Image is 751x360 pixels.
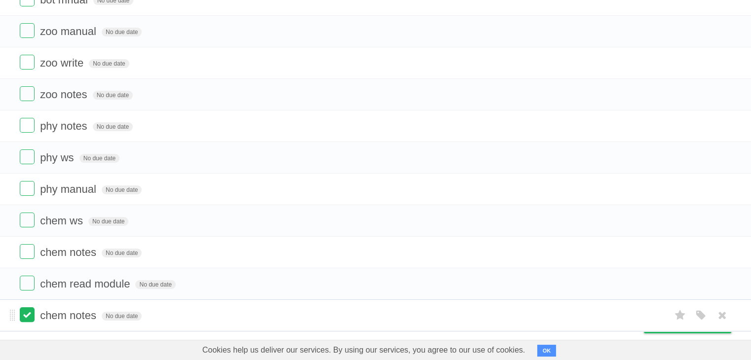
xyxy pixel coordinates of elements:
span: No due date [102,185,142,194]
label: Done [20,181,35,196]
label: Done [20,118,35,133]
span: No due date [102,312,142,321]
button: OK [537,345,556,357]
label: Done [20,149,35,164]
span: chem notes [40,246,99,258]
span: Cookies help us deliver our services. By using our services, you agree to our use of cookies. [193,340,535,360]
label: Done [20,23,35,38]
label: Done [20,55,35,70]
label: Done [20,86,35,101]
span: No due date [79,154,119,163]
label: Done [20,213,35,227]
span: No due date [93,91,133,100]
label: Star task [671,307,690,324]
span: No due date [102,28,142,36]
span: No due date [93,122,133,131]
label: Done [20,307,35,322]
span: No due date [135,280,175,289]
span: phy ws [40,151,76,164]
label: Done [20,276,35,290]
span: No due date [89,59,129,68]
span: zoo write [40,57,86,69]
span: phy manual [40,183,99,195]
span: No due date [102,249,142,257]
span: phy notes [40,120,89,132]
span: chem ws [40,215,85,227]
span: zoo notes [40,88,89,101]
span: chem read module [40,278,132,290]
span: chem notes [40,309,99,322]
span: No due date [88,217,128,226]
label: Done [20,244,35,259]
span: Buy me a coffee [665,316,726,333]
span: zoo manual [40,25,99,37]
